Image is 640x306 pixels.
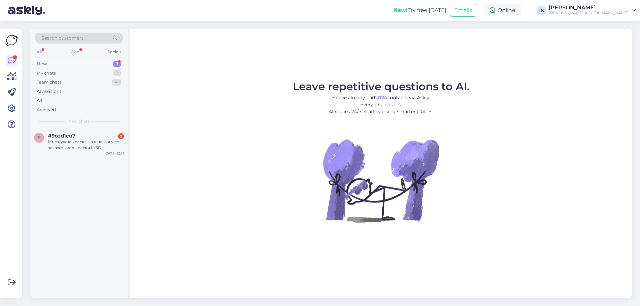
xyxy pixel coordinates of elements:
[112,79,121,86] div: 4
[537,6,546,15] div: TK
[48,133,75,139] span: #9ozd1cu7
[450,4,476,17] button: Emails
[37,107,56,113] div: Archived
[5,34,18,47] img: Askly Logo
[549,10,629,16] div: [PERSON_NAME] AS / [DOMAIN_NAME]
[35,48,43,56] div: All
[37,61,47,67] div: New
[106,48,123,56] div: Socials
[104,151,124,156] div: [DATE] 12:31
[375,95,387,101] b: 1,024
[41,35,84,42] span: Search customers
[69,48,81,56] div: Web
[293,80,470,93] span: Leave repetitive questions to AI.
[393,7,408,13] b: New!
[37,88,61,95] div: AI Assistant
[321,121,441,240] img: No Chat active
[113,70,121,77] div: 1
[37,79,61,86] div: Team chats
[118,133,124,139] div: 2
[293,94,470,115] p: You’ve already had contacts via Askly. Every one counts. AI replies 24/7. Start working smarter [...
[37,70,56,77] div: My chats
[484,4,521,16] div: Online
[37,97,42,104] div: All
[549,5,629,10] div: [PERSON_NAME]
[38,135,40,140] span: 9
[393,6,447,14] div: Try free [DATE]:
[549,5,636,16] a: [PERSON_NAME][PERSON_NAME] AS / [DOMAIN_NAME]
[113,61,121,67] div: 1
[48,139,124,151] div: Мне нужна краска но я не могу ее заказать код краски LY3D
[68,118,90,124] span: New chats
